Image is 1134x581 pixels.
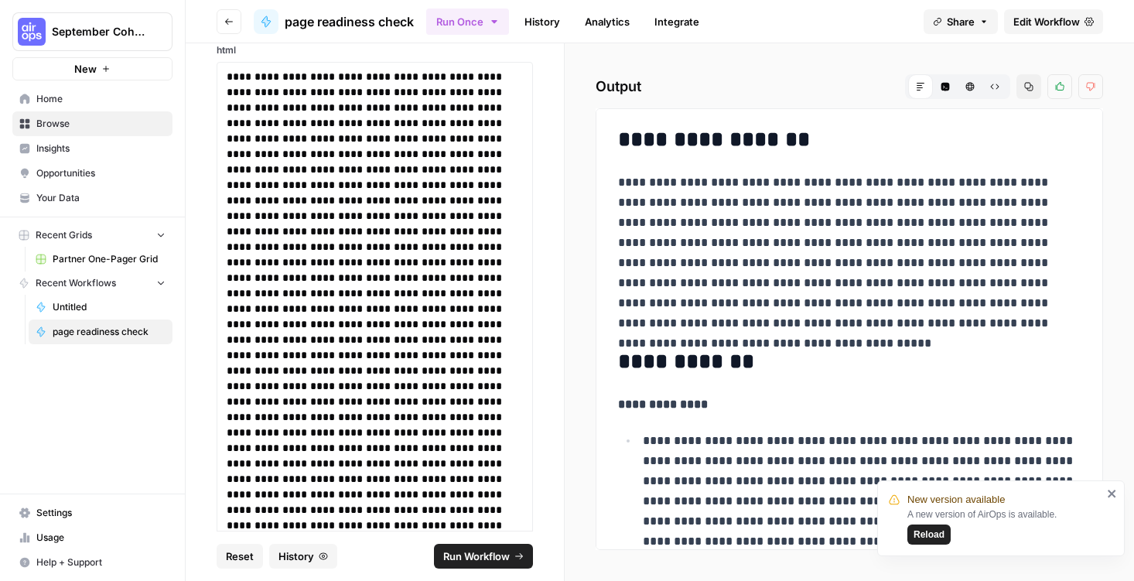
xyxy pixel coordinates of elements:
span: Recent Workflows [36,276,116,290]
span: History [278,549,314,564]
button: Reload [907,525,951,545]
label: html [217,43,533,57]
a: Home [12,87,172,111]
span: September Cohort [52,24,145,39]
button: New [12,57,172,80]
span: New [74,61,97,77]
a: History [515,9,569,34]
span: Your Data [36,191,166,205]
span: Untitled [53,300,166,314]
span: Browse [36,117,166,131]
span: Reset [226,549,254,564]
a: Settings [12,501,172,525]
span: page readiness check [53,325,166,339]
span: Reload [914,528,944,542]
button: History [269,544,337,569]
a: Your Data [12,186,172,210]
span: Home [36,92,166,106]
a: page readiness check [29,320,172,344]
button: Recent Grids [12,224,172,247]
button: Help + Support [12,550,172,575]
a: Untitled [29,295,172,320]
span: Share [947,14,975,29]
button: Run Workflow [434,544,533,569]
span: page readiness check [285,12,414,31]
button: close [1107,487,1118,500]
span: New version available [907,492,1005,508]
a: Usage [12,525,172,550]
button: Workspace: September Cohort [12,12,172,51]
div: A new version of AirOps is available. [907,508,1102,545]
a: Analytics [576,9,639,34]
span: Opportunities [36,166,166,180]
span: Edit Workflow [1013,14,1080,29]
a: Partner One-Pager Grid [29,247,172,272]
span: Usage [36,531,166,545]
a: Edit Workflow [1004,9,1103,34]
button: Recent Workflows [12,272,172,295]
a: Browse [12,111,172,136]
button: Share [924,9,998,34]
a: Integrate [645,9,709,34]
a: Insights [12,136,172,161]
span: Help + Support [36,555,166,569]
span: Insights [36,142,166,156]
span: Settings [36,506,166,520]
img: September Cohort Logo [18,18,46,46]
span: Run Workflow [443,549,510,564]
span: Partner One-Pager Grid [53,252,166,266]
button: Run Once [426,9,509,35]
a: page readiness check [254,9,414,34]
h2: Output [596,74,1103,99]
span: Recent Grids [36,228,92,242]
button: Reset [217,544,263,569]
a: Opportunities [12,161,172,186]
